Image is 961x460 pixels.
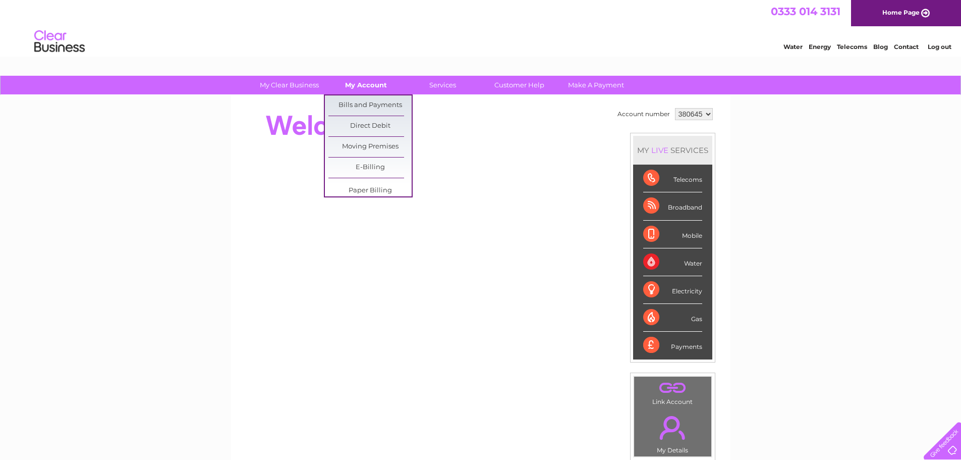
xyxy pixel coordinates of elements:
[783,43,803,50] a: Water
[328,181,412,201] a: Paper Billing
[324,76,408,94] a: My Account
[643,304,702,332] div: Gas
[809,43,831,50] a: Energy
[643,276,702,304] div: Electricity
[328,137,412,157] a: Moving Premises
[771,5,840,18] a: 0333 014 3131
[34,26,85,57] img: logo.png
[649,145,670,155] div: LIVE
[643,332,702,359] div: Payments
[928,43,951,50] a: Log out
[643,221,702,248] div: Mobile
[894,43,919,50] a: Contact
[873,43,888,50] a: Blog
[634,376,712,408] td: Link Account
[328,116,412,136] a: Direct Debit
[634,407,712,457] td: My Details
[633,136,712,165] div: MY SERVICES
[615,106,672,123] td: Account number
[328,158,412,178] a: E-Billing
[637,379,709,397] a: .
[837,43,867,50] a: Telecoms
[328,95,412,116] a: Bills and Payments
[643,192,702,220] div: Broadband
[643,248,702,276] div: Water
[401,76,484,94] a: Services
[478,76,561,94] a: Customer Help
[637,410,709,445] a: .
[554,76,638,94] a: Make A Payment
[248,76,331,94] a: My Clear Business
[643,165,702,192] div: Telecoms
[243,6,719,49] div: Clear Business is a trading name of Verastar Limited (registered in [GEOGRAPHIC_DATA] No. 3667643...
